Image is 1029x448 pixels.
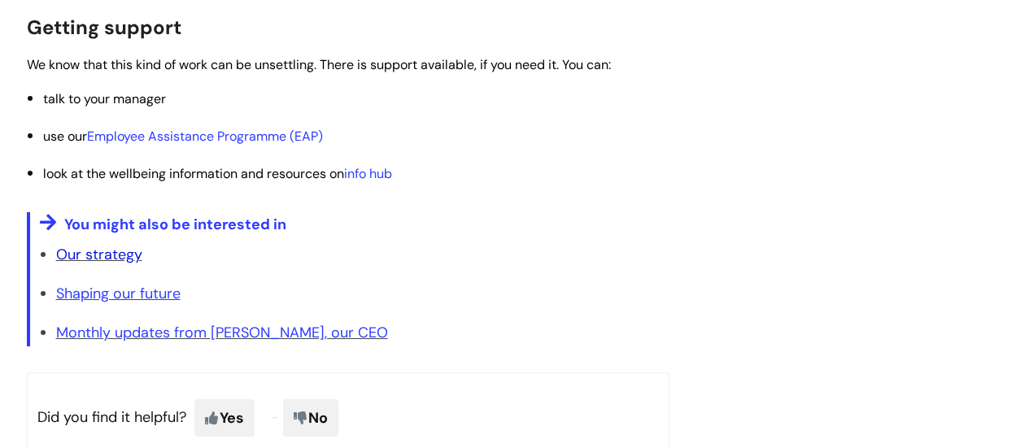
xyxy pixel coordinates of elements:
span: look at the wellbeing information and resources on [43,165,399,182]
span: Yes [194,399,255,437]
span: No [283,399,338,437]
span: You might also be interested in [64,215,286,234]
a: Shaping our future [56,284,181,303]
a: Monthly updates from [PERSON_NAME], our CEO [56,323,388,342]
a: Our strategy [56,245,142,264]
a: info hub [344,165,392,182]
span: talk to your manager [43,90,166,107]
span: use our [43,128,323,145]
span: Getting support [27,15,181,40]
span: We know that this kind of work can be unsettling. There is support available, if you need it. You... [27,56,611,73]
a: Employee Assistance Programme (EAP) [87,128,323,145]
